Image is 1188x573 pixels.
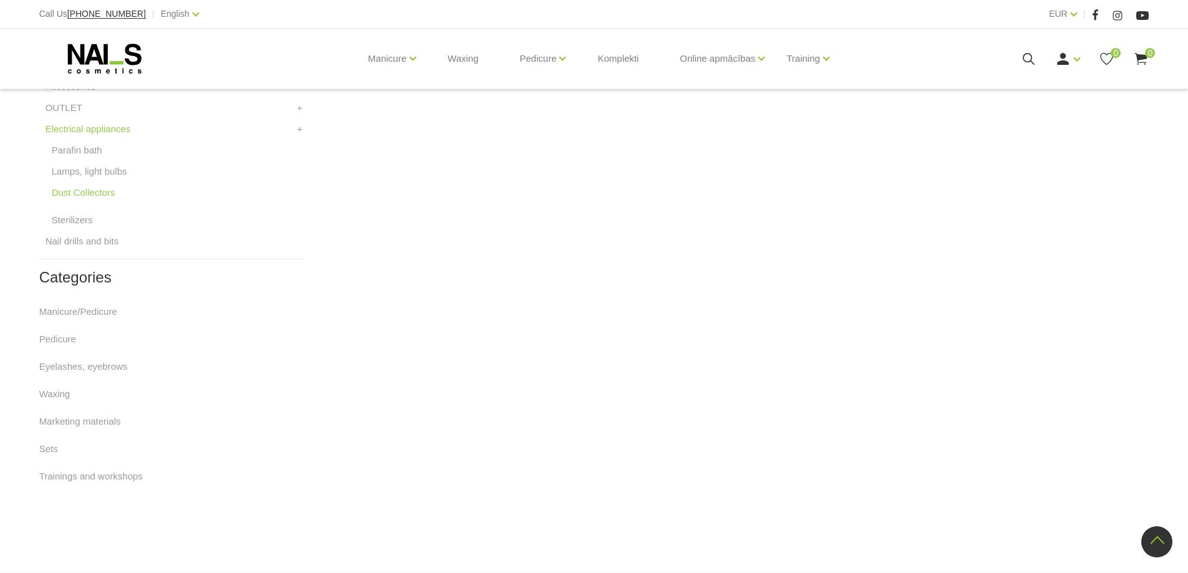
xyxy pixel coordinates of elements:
a: English [161,6,190,21]
a: Online apmācības [680,34,755,84]
a: + [297,122,302,137]
a: 0 [1099,51,1114,67]
a: [PHONE_NUMBER] [67,9,146,19]
span: 0 [1145,48,1155,58]
a: Pedicure [519,34,556,84]
a: Nail drills and bits [46,234,119,249]
a: Trainings and workshops [39,469,143,484]
a: Manicure [368,34,407,84]
div: Call Us [39,6,146,22]
h2: Categories [39,269,302,286]
a: Waxing [39,387,70,402]
span: 0 [1111,48,1121,58]
a: OUTLET [46,100,82,115]
a: Training [786,34,820,84]
a: Marketing materials [39,414,121,429]
a: + [297,100,302,115]
a: Eyelashes, eyebrows [39,359,128,374]
span: | [152,6,155,22]
a: Sterilizers [52,213,93,228]
a: Sets [39,441,58,456]
a: Waxing [438,29,488,89]
a: Lamps, light bulbs [52,164,127,179]
a: EUR [1049,6,1068,21]
a: Manicure/Pedicure [39,304,117,319]
a: Pedicure [39,332,76,347]
a: Parafin bath [52,143,102,158]
a: Komplekti [587,29,649,89]
a: Dust Collectors [52,185,115,200]
span: | [1083,6,1086,22]
a: 0 [1133,51,1149,67]
a: Electrical appliances [46,122,131,137]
